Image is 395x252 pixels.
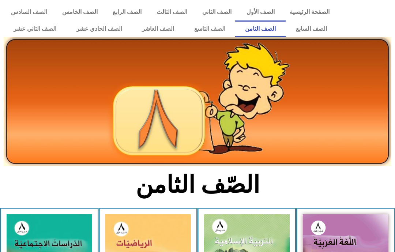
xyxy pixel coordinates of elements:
a: الصف الثاني [195,4,239,20]
a: الصف الثالث [149,4,195,20]
a: الصف الرابع [105,4,149,20]
a: الصف الحادي عشر [66,20,132,37]
a: الصف السادس [4,4,55,20]
a: الصف العاشر [132,20,184,37]
a: الصف الثامن [235,20,286,37]
a: الصفحة الرئيسية [282,4,337,20]
a: الصف التاسع [184,20,235,37]
a: الصف السابع [286,20,337,37]
h2: الصّف الثامن [77,170,319,199]
a: الصف الثاني عشر [4,20,67,37]
a: الصف الخامس [55,4,105,20]
a: الصف الأول [239,4,282,20]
